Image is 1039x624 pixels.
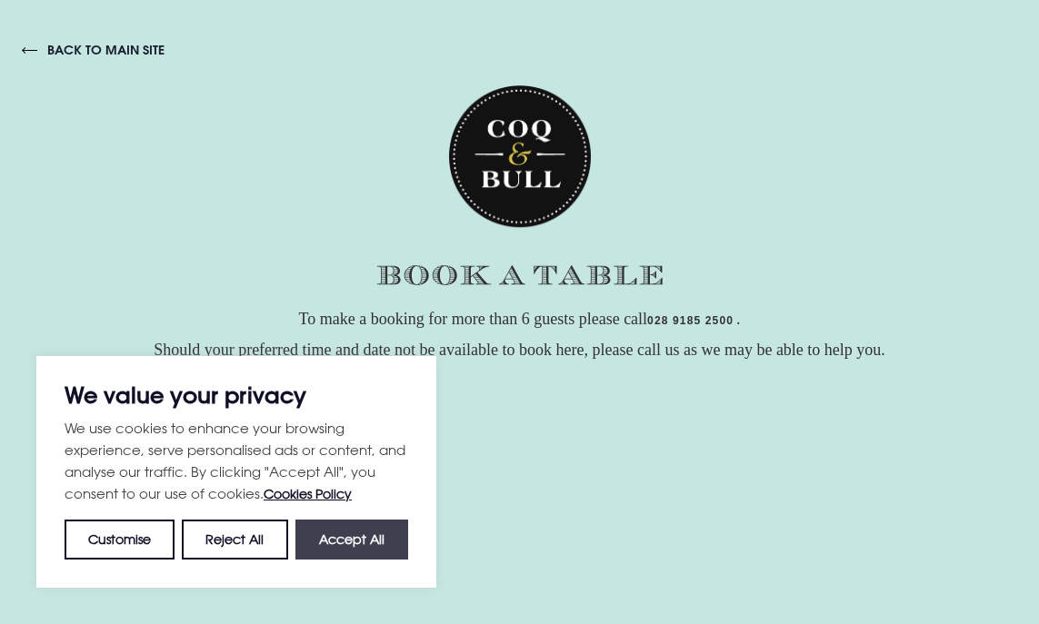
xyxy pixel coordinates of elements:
[36,356,436,588] div: We value your privacy
[376,265,663,285] img: Book a table
[65,417,408,505] p: We use cookies to enhance your browsing experience, serve personalised ads or content, and analys...
[22,42,165,58] a: back to main site
[18,303,1021,365] p: To make a booking for more than 6 guests please call . Should your preferred time and date not be...
[65,384,408,406] p: We value your privacy
[264,486,352,501] a: Cookies Policy
[647,314,734,329] a: 028 9185 2500
[182,520,287,560] button: Reject All
[295,520,408,560] button: Accept All
[65,520,175,560] button: Customise
[449,85,591,228] img: Coq & Bull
